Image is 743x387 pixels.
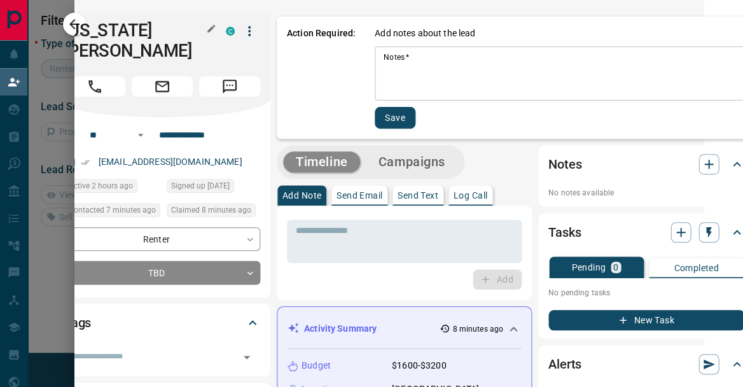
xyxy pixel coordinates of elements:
div: Tags [64,307,260,338]
p: Completed [674,264,719,272]
div: Mon Oct 13 2025 [167,203,260,221]
button: Timeline [283,151,361,172]
span: Call [64,76,125,97]
p: Send Text [398,191,438,200]
p: Budget [302,359,331,372]
div: Mon Oct 13 2025 [64,179,160,197]
h2: Tags [64,313,91,333]
p: 8 minutes ago [452,323,503,335]
p: Pending [571,263,606,272]
h2: Alerts [548,354,581,374]
span: Signed up [DATE] [171,179,230,192]
button: Save [375,107,415,129]
p: Log Call [454,191,487,200]
span: Message [199,76,260,97]
p: 0 [613,263,618,272]
p: Action Required: [287,27,356,129]
div: Mon Oct 13 2025 [64,203,160,221]
button: Open [133,127,148,143]
div: Activity Summary8 minutes ago [288,317,521,341]
div: TBD [64,261,260,285]
h1: [US_STATE][PERSON_NAME] [64,20,207,61]
div: Sun Sep 28 2025 [167,179,260,197]
svg: Email Verified [81,158,90,167]
a: [EMAIL_ADDRESS][DOMAIN_NAME] [99,157,242,167]
p: Add Note [282,191,321,200]
span: Email [132,76,193,97]
p: Add notes about the lead [375,27,475,40]
div: condos.ca [226,27,235,36]
div: Renter [64,227,260,251]
span: Claimed 8 minutes ago [171,204,251,216]
span: Contacted 7 minutes ago [69,204,156,216]
h2: Tasks [548,222,581,243]
p: $1600-$3200 [392,359,446,372]
p: Activity Summary [304,322,377,335]
h2: Notes [548,154,581,174]
button: Campaigns [365,151,457,172]
span: Active 2 hours ago [69,179,133,192]
button: Open [238,348,256,366]
p: Send Email [337,191,382,200]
